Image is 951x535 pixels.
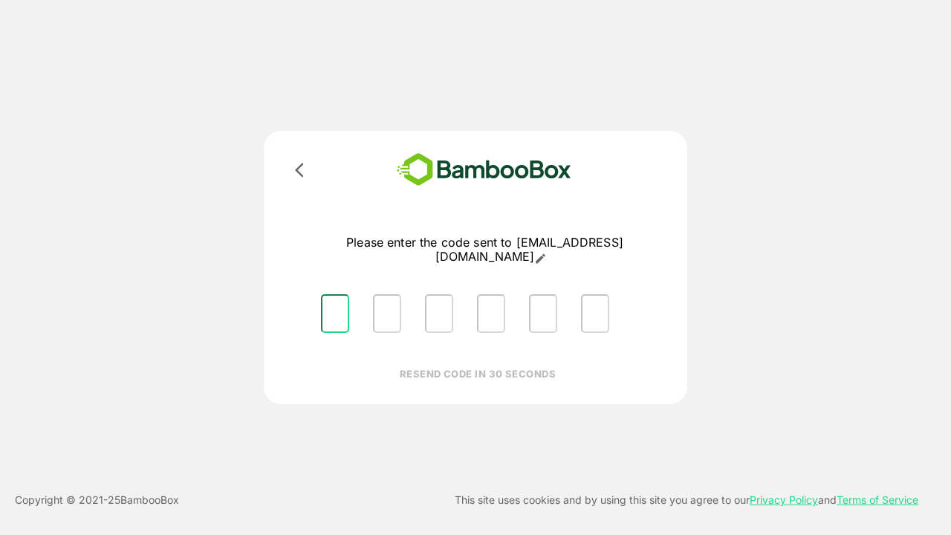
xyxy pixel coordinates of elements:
p: This site uses cookies and by using this site you agree to our and [455,491,918,509]
input: Please enter OTP character 6 [581,294,609,333]
input: Please enter OTP character 4 [477,294,505,333]
input: Please enter OTP character 5 [529,294,557,333]
input: Please enter OTP character 3 [425,294,453,333]
img: bamboobox [375,149,593,191]
p: Please enter the code sent to [EMAIL_ADDRESS][DOMAIN_NAME] [309,236,660,265]
a: Terms of Service [837,493,918,506]
input: Please enter OTP character 1 [321,294,349,333]
input: Please enter OTP character 2 [373,294,401,333]
p: Copyright © 2021- 25 BambooBox [15,491,179,509]
a: Privacy Policy [750,493,818,506]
